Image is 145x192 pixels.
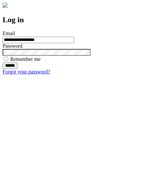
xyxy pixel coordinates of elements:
a: Forgot your password? [3,69,50,74]
img: logo-4e3dc11c47720685a147b03b5a06dd966a58ff35d612b21f08c02c0306f2b779.png [3,3,8,8]
label: Password [3,43,22,49]
label: Email [3,31,15,36]
h2: Log in [3,15,142,24]
label: Remember me [10,56,41,62]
